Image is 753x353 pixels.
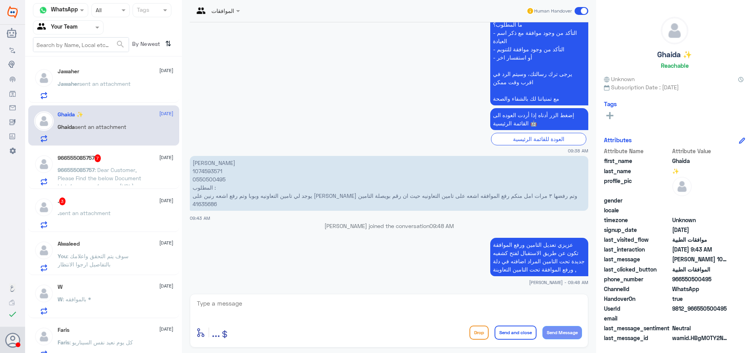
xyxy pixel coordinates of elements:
[604,136,632,143] h6: Attributes
[212,324,220,341] button: ...
[37,4,49,16] img: whatsapp.png
[534,7,572,14] span: Human Handover
[604,100,617,107] h6: Tags
[657,50,692,59] h5: Ghaida ✨
[672,255,729,263] span: غيدا ابراهيم الدوسري 1074593571 0550500495 المطلوب : يوجد لي تامين التعاونيه وبوبا وتم رفع اشعه ر...
[58,339,69,346] span: Faris
[58,123,75,130] span: Ghaida
[116,40,125,49] span: search
[604,314,671,322] span: email
[672,265,729,273] span: الموافقات الطبية
[491,133,586,145] div: العودة للقائمة الرئيسية
[495,326,537,340] button: Send and close
[604,285,671,293] span: ChannelId
[33,38,129,52] input: Search by Name, Local etc…
[190,215,210,221] span: 09:43 AM
[672,157,729,165] span: Ghaida
[190,222,588,230] p: [PERSON_NAME] joined the conversation
[159,239,173,246] span: [DATE]
[58,284,63,290] h5: W
[37,22,49,33] img: yourTeam.svg
[59,197,66,205] span: 3
[604,157,671,165] span: first_name
[568,147,588,154] span: 09:38 AM
[672,147,729,155] span: Attribute Value
[165,37,171,50] i: ⇅
[672,285,729,293] span: 2
[604,83,745,91] span: Subscription Date : [DATE]
[604,304,671,313] span: UserId
[34,241,54,260] img: defaultAdmin.png
[34,111,54,131] img: defaultAdmin.png
[529,279,588,286] span: [PERSON_NAME] - 09:48 AM
[672,196,729,205] span: null
[159,326,173,333] span: [DATE]
[159,67,173,74] span: [DATE]
[604,324,671,332] span: last_message_sentiment
[58,80,79,87] span: Jawaher
[212,325,220,339] span: ...
[58,210,59,216] span: .
[34,327,54,346] img: defaultAdmin.png
[604,275,671,283] span: phone_number
[604,226,671,234] span: signup_date
[58,327,69,333] h5: Faris
[604,216,671,224] span: timezone
[129,37,162,53] span: By Newest
[672,245,729,253] span: 2025-08-20T06:43:19.608Z
[116,38,125,51] button: search
[604,206,671,214] span: locale
[661,17,688,44] img: defaultAdmin.png
[63,296,91,302] span: : بالموافقه *
[672,177,692,196] img: defaultAdmin.png
[672,314,729,322] span: null
[672,275,729,283] span: 966550500495
[34,197,54,217] img: defaultAdmin.png
[59,210,111,216] span: sent an attachment
[7,6,18,18] img: Widebot Logo
[490,108,588,130] p: 20/8/2025, 9:38 AM
[58,296,63,302] span: W
[159,282,173,290] span: [DATE]
[604,167,671,175] span: last_name
[604,177,671,195] span: profile_pic
[75,123,126,130] span: sent an attachment
[58,253,129,268] span: : سوف يتم التحقق واعلامك بالتفاصيل ارجوا الانتظار
[672,295,729,303] span: true
[58,154,101,162] h5: 966555085757
[661,62,689,69] h6: Reachable
[58,253,67,259] span: You
[672,167,729,175] span: ✨
[604,295,671,303] span: HandoverOn
[604,75,635,83] span: Unknown
[604,147,671,155] span: Attribute Name
[95,154,101,162] span: 7
[69,339,133,346] span: : كل يوم نعيد نفس السيناريو
[5,333,20,348] button: Avatar
[542,326,582,339] button: Send Message
[469,326,489,340] button: Drop
[672,334,729,342] span: wamid.HBgMOTY2NTUwNTAwNDk1FQIAEhgUM0E4MUY4QUI4RDg2NDA3NzhDMkIA
[58,111,83,118] h5: Ghaida ✨
[604,334,671,342] span: last_message_id
[159,197,173,204] span: [DATE]
[58,241,80,247] h5: Alwaleed
[159,110,173,117] span: [DATE]
[604,235,671,244] span: last_visited_flow
[34,68,54,88] img: defaultAdmin.png
[136,5,149,16] div: Tags
[604,245,671,253] span: last_interaction
[159,154,173,161] span: [DATE]
[604,255,671,263] span: last_message
[190,156,588,211] p: 20/8/2025, 9:43 AM
[672,206,729,214] span: null
[604,196,671,205] span: gender
[58,68,79,75] h5: Jawaher
[672,226,729,234] span: 2025-08-20T06:38:16.831Z
[34,284,54,303] img: defaultAdmin.png
[672,324,729,332] span: 0
[58,167,95,173] span: 966555085757
[58,197,66,205] h5: .
[672,235,729,244] span: موافقات الطبية
[490,238,588,276] p: 20/8/2025, 9:48 AM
